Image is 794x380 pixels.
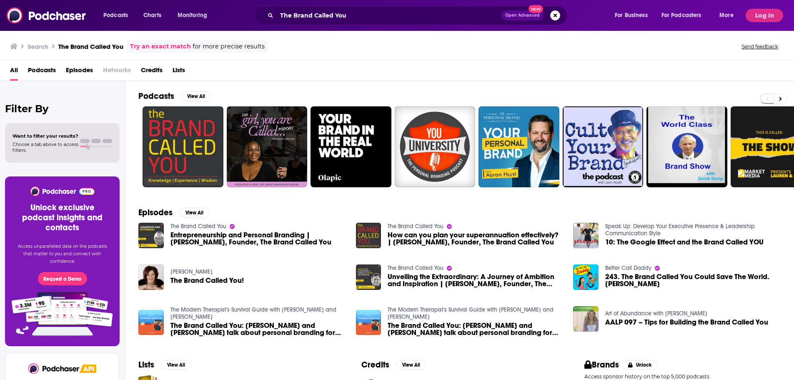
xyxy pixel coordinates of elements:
[170,232,346,246] span: Entrepreneurship and Personal Branding | [PERSON_NAME], Founder, The Brand Called You
[656,9,714,22] button: open menu
[138,91,211,101] a: PodcastsView All
[143,10,161,21] span: Charts
[138,360,154,370] h2: Lists
[388,322,563,336] span: The Brand Called You: [PERSON_NAME] and [PERSON_NAME] talk about personal branding for therapists
[622,360,658,370] button: Unlock
[501,10,544,20] button: Open AdvancedNew
[388,322,563,336] a: The Brand Called You: Curt and Katie talk about personal branding for therapists
[15,243,110,265] p: Access unparalleled data on the podcasts that matter to you and connect with confidence.
[388,223,443,230] a: The Brand Called You
[605,264,651,272] a: Better Call Daddy
[573,306,599,332] img: AALP 097 – Tips for Building the Brand Called You
[9,292,116,336] img: Pro Features
[80,365,96,373] img: Podchaser API banner
[161,360,191,370] button: View All
[170,306,336,320] a: The Modern Therapist's Survival Guide with Curt Widhalm and Katie Vernoy
[138,223,164,248] img: Entrepreneurship and Personal Branding | Ashutosh Garg, Founder, The Brand Called You
[719,10,734,21] span: More
[138,310,164,335] img: The Brand Called You: Curt and Katie talk about personal branding for therapists
[13,141,78,153] span: Choose a tab above to access filters.
[138,91,174,101] h2: Podcasts
[262,6,575,25] div: Search podcasts, credits, & more...
[170,268,213,275] a: Maureen Campaiola
[58,43,123,50] h3: The Brand Called You
[605,319,768,326] a: AALP 097 – Tips for Building the Brand Called You
[388,232,563,246] a: How can you plan your superannuation effectively? | Ashutosh Garg, Founder, The Brand Called You
[138,207,209,218] a: EpisodesView All
[141,63,163,81] a: Credits
[66,63,93,81] a: Episodes
[388,273,563,287] span: Unveiling the Extraordinary: A Journey of Ambition and Inspiration | [PERSON_NAME], Founder, The ...
[138,9,166,22] a: Charts
[28,363,80,374] img: Podchaser - Follow, Share and Rate Podcasts
[178,10,207,21] span: Monitoring
[5,103,120,115] h2: Filter By
[661,10,701,21] span: For Podcasters
[573,223,599,248] img: 10: The Google Effect and the Brand Called YOU
[179,208,209,218] button: View All
[528,5,544,13] span: New
[605,223,755,237] a: Speak Up: Develop Your Executive Presence & Leadership Communication Style
[138,360,191,370] a: ListsView All
[573,264,599,290] img: 243. The Brand Called You Could Save The World. Ashutosh Garg
[615,10,648,21] span: For Business
[739,43,781,50] button: Send feedback
[181,91,211,101] button: View All
[170,322,346,336] a: The Brand Called You: Curt and Katie talk about personal branding for therapists
[170,232,346,246] a: Entrepreneurship and Personal Branding | Ashutosh Garg, Founder, The Brand Called You
[605,310,707,317] a: Art of Abundance with Leisa Peterson
[130,42,191,51] a: Try an exact match
[605,239,764,246] a: 10: The Google Effect and the Brand Called YOU
[396,360,426,370] button: View All
[13,133,78,139] span: Want to filter your results?
[138,264,164,290] img: The Brand Called You!
[746,9,783,22] button: Log In
[30,186,95,196] img: Podchaser - Follow, Share and Rate Podcasts
[170,223,226,230] a: The Brand Called You
[7,8,87,23] img: Podchaser - Follow, Share and Rate Podcasts
[103,10,128,21] span: Podcasts
[356,310,381,335] img: The Brand Called You: Curt and Katie talk about personal branding for therapists
[38,272,87,285] button: Request a Demo
[584,360,619,370] h2: Brands
[361,360,389,370] h2: Credits
[170,277,244,284] a: The Brand Called You!
[28,63,56,81] a: Podcasts
[388,306,554,320] a: The Modern Therapist's Survival Guide with Curt Widhalm and Katie Vernoy
[388,264,443,272] a: The Brand Called You
[28,43,48,50] h3: Search
[15,203,110,233] h3: Unlock exclusive podcast insights and contacts
[173,63,185,81] a: Lists
[609,9,658,22] button: open menu
[193,42,265,51] span: for more precise results
[505,13,540,18] span: Open Advanced
[714,9,744,22] button: open menu
[277,9,501,22] input: Search podcasts, credits, & more...
[388,273,563,287] a: Unveiling the Extraordinary: A Journey of Ambition and Inspiration | Ashutosh Garg, Founder, The ...
[388,232,563,246] span: How can you plan your superannuation effectively? | [PERSON_NAME], Founder, The Brand Called You
[356,264,381,290] img: Unveiling the Extraordinary: A Journey of Ambition and Inspiration | Ashutosh Garg, Founder, The ...
[605,273,781,287] span: 243. The Brand Called You Could Save The World. [PERSON_NAME]
[584,373,781,380] p: Access sponsor history on the top 5,000 podcasts.
[356,223,381,248] img: How can you plan your superannuation effectively? | Ashutosh Garg, Founder, The Brand Called You
[10,63,18,81] a: All
[103,63,131,81] span: Networks
[170,322,346,336] span: The Brand Called You: [PERSON_NAME] and [PERSON_NAME] talk about personal branding for therapists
